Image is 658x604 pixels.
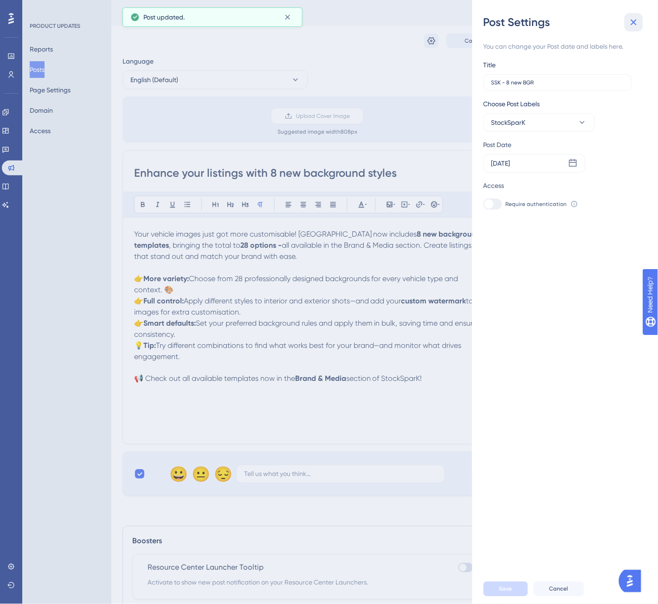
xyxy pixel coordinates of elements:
[484,113,595,132] button: StockSparK
[499,585,512,593] span: Save
[484,41,639,52] div: You can change your Post date and labels here.
[491,117,526,128] span: StockSparK
[484,59,496,71] div: Title
[143,12,185,23] span: Post updated.
[619,567,647,595] iframe: UserGuiding AI Assistant Launcher
[549,585,568,593] span: Cancel
[534,582,584,597] button: Cancel
[484,139,635,150] div: Post Date
[22,2,58,13] span: Need Help?
[506,200,567,208] span: Require authentication
[491,158,510,169] div: [DATE]
[491,79,624,86] input: Type the value
[484,15,647,30] div: Post Settings
[484,582,528,597] button: Save
[484,98,540,109] span: Choose Post Labels
[484,180,504,191] div: Access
